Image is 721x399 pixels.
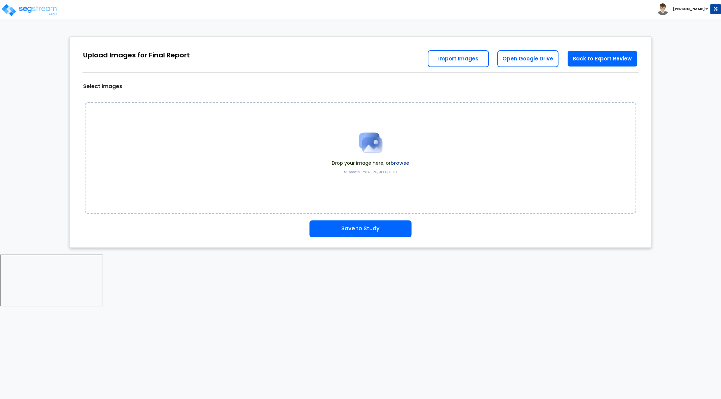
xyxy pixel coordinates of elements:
a: Import Images [428,50,489,67]
img: avatar.png [657,3,669,15]
a: Open Google Drive [497,50,558,67]
b: [PERSON_NAME] [673,6,705,11]
label: Supports: PNG, JPG, JPEG, HEIC [344,170,397,175]
img: logo_pro_r.png [1,3,58,17]
span: Drop your image here, or [332,160,409,166]
a: Back to Export Review [567,50,638,67]
img: Upload Icon [354,126,388,160]
div: Upload Images for Final Report [83,50,190,60]
label: browse [391,160,409,166]
label: Select Images [83,83,122,90]
button: Save to Study [309,220,412,237]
